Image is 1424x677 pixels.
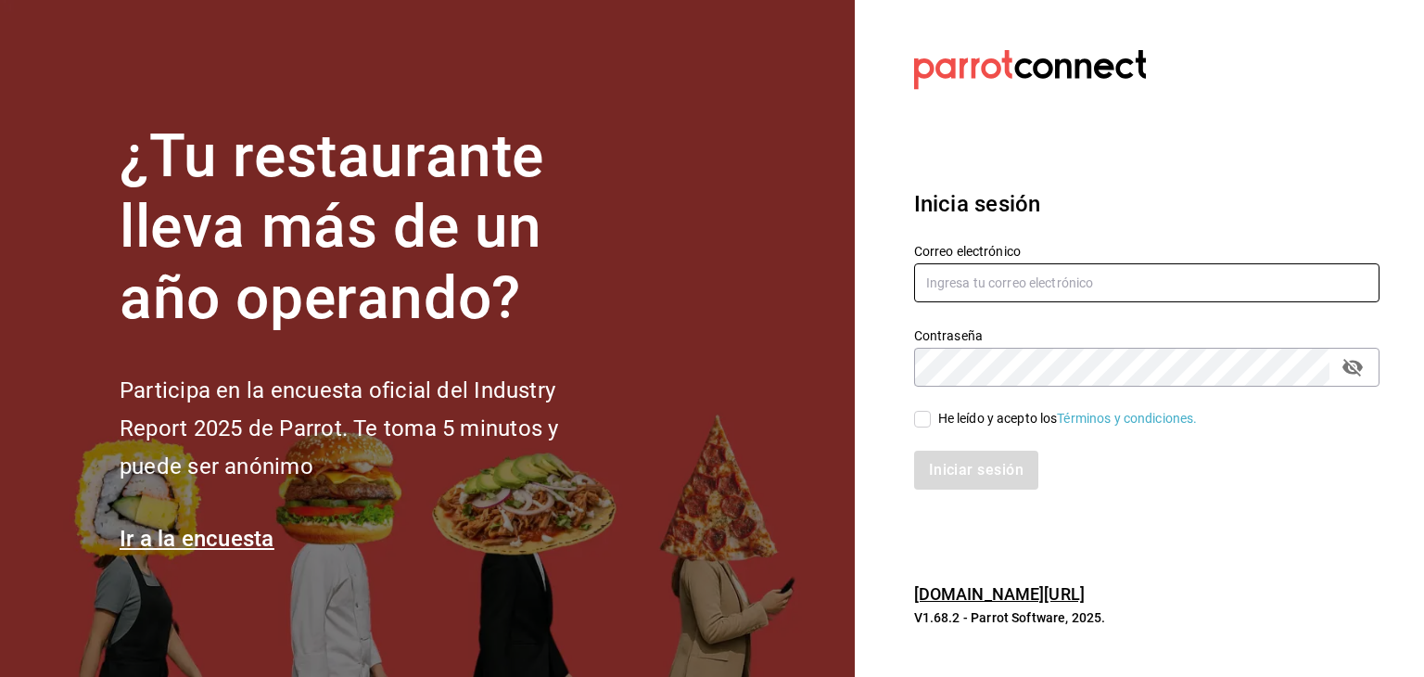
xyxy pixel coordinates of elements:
[914,608,1379,627] p: V1.68.2 - Parrot Software, 2025.
[914,584,1085,604] a: [DOMAIN_NAME][URL]
[938,409,1198,428] div: He leído y acepto los
[914,263,1379,302] input: Ingresa tu correo electrónico
[120,526,274,552] a: Ir a la encuesta
[1057,411,1197,426] a: Términos y condiciones.
[914,244,1379,257] label: Correo electrónico
[1337,351,1368,383] button: passwordField
[120,121,620,335] h1: ¿Tu restaurante lleva más de un año operando?
[914,187,1379,221] h3: Inicia sesión
[120,372,620,485] h2: Participa en la encuesta oficial del Industry Report 2025 de Parrot. Te toma 5 minutos y puede se...
[914,328,1379,341] label: Contraseña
